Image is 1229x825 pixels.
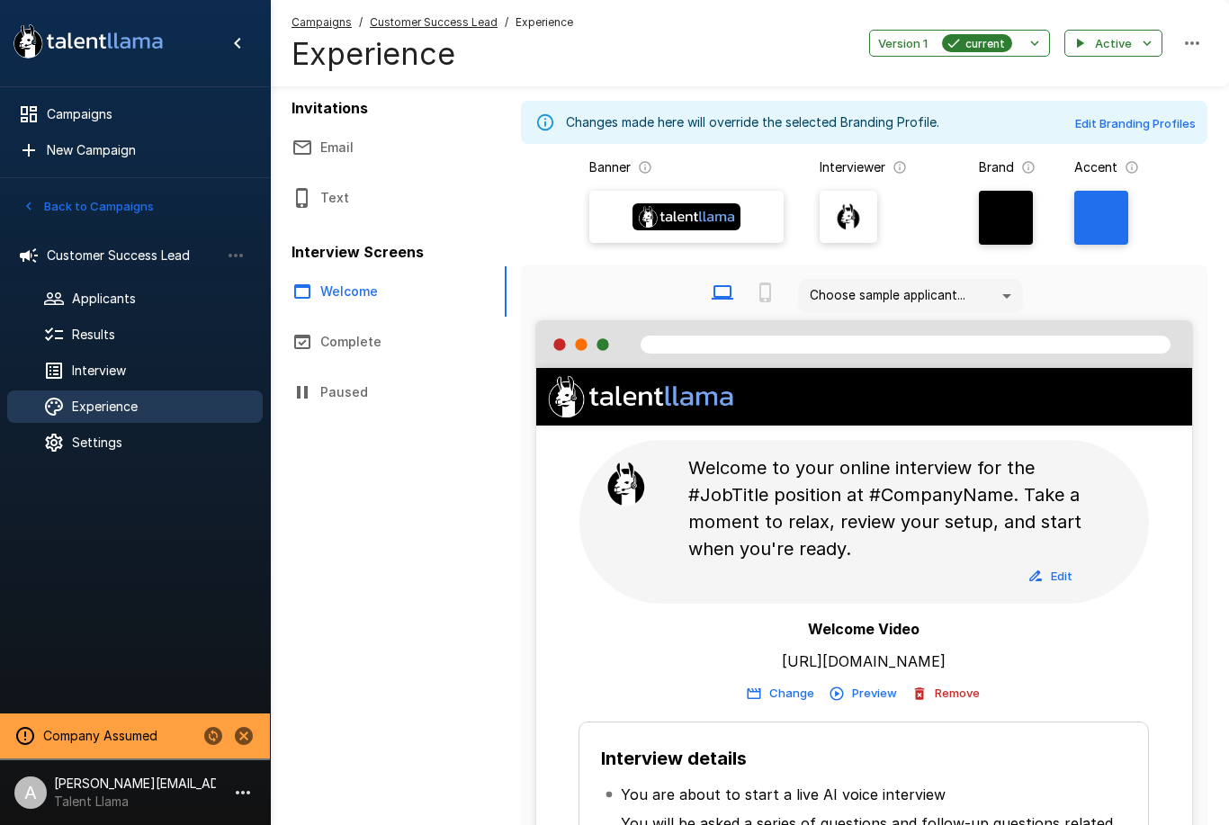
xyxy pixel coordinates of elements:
[1021,160,1036,175] svg: The background color for branded interviews and emails. It should be a color that complements you...
[1022,562,1080,590] button: Edit
[505,13,508,31] span: /
[743,679,819,707] button: Change
[270,317,507,367] button: Complete
[638,160,652,175] svg: The banner version of your logo. Using your logo will enable customization of brand and accent co...
[292,15,352,29] u: Campaigns
[359,13,363,31] span: /
[621,784,946,805] p: You are about to start a live AI voice interview
[589,191,784,243] label: Banner Logo
[808,620,920,638] b: Welcome Video
[958,34,1012,53] span: current
[270,122,507,173] button: Email
[1125,160,1139,175] svg: The primary color for buttons in branded interviews and emails. It should be a color that complem...
[632,203,740,230] img: Banner Logo
[516,13,573,31] span: Experience
[893,160,907,175] svg: The image that will show next to questions in your candidate interviews. It must be square and at...
[835,203,862,230] img: llama_clean.png
[270,367,507,417] button: Paused
[878,33,928,54] span: Version 1
[869,30,1050,58] button: Version 1current
[798,279,1023,313] div: Choose sample applicant...
[820,158,885,176] p: Interviewer
[601,748,747,769] b: Interview details
[1074,158,1117,176] p: Accent
[536,371,745,423] img: Company Logo
[979,158,1014,176] p: Brand
[270,266,507,317] button: Welcome
[826,679,902,707] button: Preview
[1064,30,1162,58] button: Active
[270,173,507,223] button: Text
[566,106,939,139] div: Changes made here will override the selected Branding Profile.
[589,158,631,176] p: Banner
[604,462,649,507] img: llama_clean.png
[688,454,1087,562] p: Welcome to your online interview for the #JobTitle position at #CompanyName. Take a moment to rel...
[292,35,573,73] h4: Experience
[909,679,984,707] button: Remove
[370,15,498,29] u: Customer Success Lead
[1071,110,1200,138] button: Edit Branding Profiles
[782,650,946,672] p: [URL][DOMAIN_NAME]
